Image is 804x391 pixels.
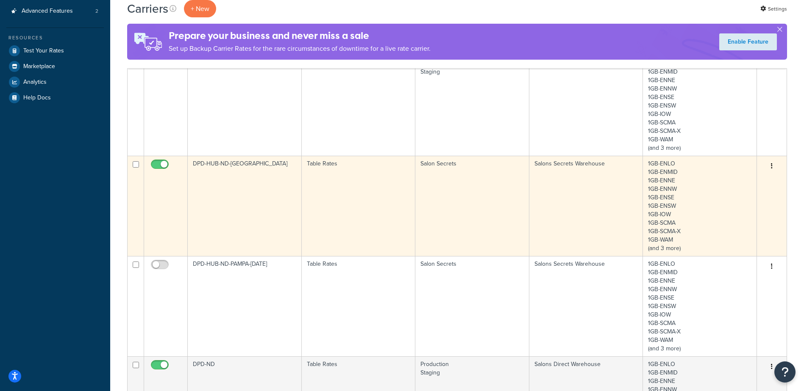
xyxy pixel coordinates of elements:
td: DPD-HUB-ND-PAMPA-[DATE] [188,256,302,356]
a: Help Docs [6,90,104,105]
td: Production Staging [415,55,529,156]
a: Enable Feature [719,33,777,50]
li: Advanced Features [6,3,104,19]
span: Analytics [23,79,47,86]
a: Advanced Features 2 [6,3,104,19]
h1: Carriers [127,0,168,17]
button: Open Resource Center [774,361,796,383]
td: Table Rates [302,156,416,256]
div: Resources [6,34,104,41]
td: Salon Secrets [415,256,529,356]
td: Table Rates [302,256,416,356]
td: Salons Secrets Warehouse [529,156,643,256]
p: Set up Backup Carrier Rates for the rare circumstances of downtime for a live rate carrier. [169,43,431,55]
td: 1GB-ENLO 1GB-ENMID 1GB-ENNE 1GB-ENNW 1GB-ENSE 1GB-ENSW 1GB-IOW 1GB-SCMA 1GB-SCMA-X 1GB-WAM (and 3... [643,156,757,256]
td: Salons Direct Warehouse [529,55,643,156]
h4: Prepare your business and never miss a sale [169,29,431,43]
a: Test Your Rates [6,43,104,58]
td: DPD-HUB-ND-[GEOGRAPHIC_DATA] [188,156,302,256]
td: 1GB-ENLO 1GB-ENMID 1GB-ENNE 1GB-ENNW 1GB-ENSE 1GB-ENSW 1GB-IOW 1GB-SCMA 1GB-SCMA-X 1GB-WAM (and 3... [643,55,757,156]
a: Marketplace [6,59,104,74]
td: Salon Secrets [415,156,529,256]
td: Salons Secrets Warehouse [529,256,643,356]
span: Marketplace [23,63,55,70]
img: ad-rules-rateshop-fe6ec290ccb7230408bd80ed9643f0289d75e0ffd9eb532fc0e269fcd187b520.png [127,24,169,60]
span: Test Your Rates [23,47,64,55]
td: Table Rates [302,55,416,156]
a: Analytics [6,74,104,90]
span: Help Docs [23,94,51,102]
span: 2 [95,8,98,15]
td: DPD-HUB-ND-[DATE] [188,55,302,156]
td: 1GB-ENLO 1GB-ENMID 1GB-ENNE 1GB-ENNW 1GB-ENSE 1GB-ENSW 1GB-IOW 1GB-SCMA 1GB-SCMA-X 1GB-WAM (and 3... [643,256,757,356]
a: Settings [760,3,787,15]
span: Advanced Features [22,8,73,15]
